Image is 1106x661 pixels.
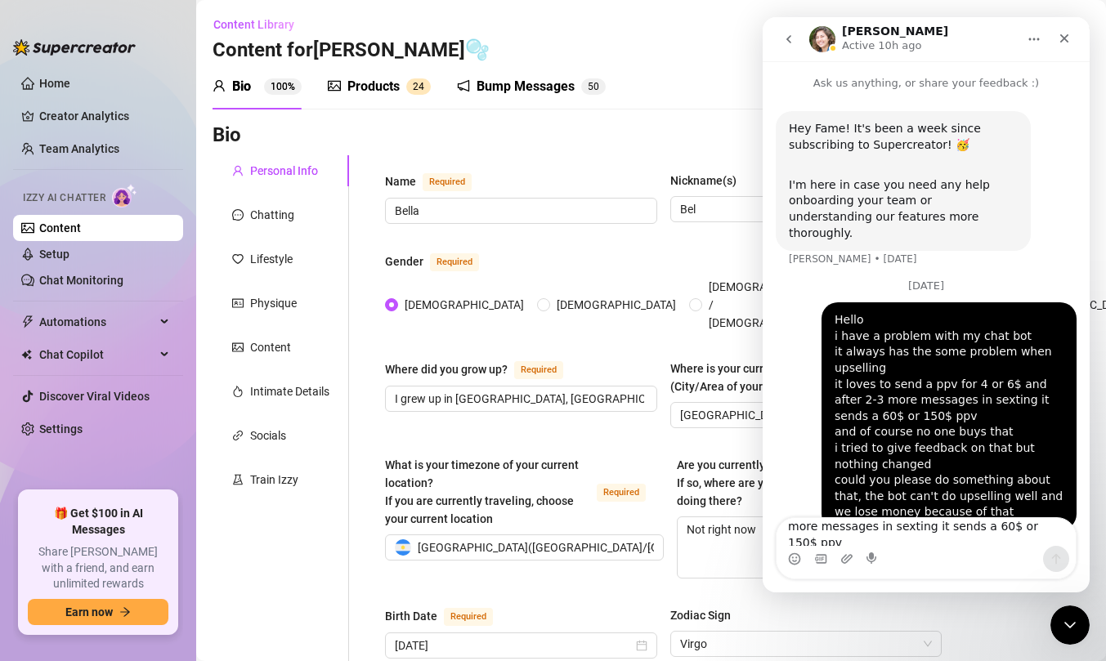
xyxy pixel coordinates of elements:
[250,294,297,312] div: Physique
[444,608,493,626] span: Required
[385,252,423,270] div: Gender
[385,252,497,271] label: Gender
[39,103,170,129] a: Creator Analytics
[588,81,593,92] span: 5
[702,278,835,332] span: [DEMOGRAPHIC_DATA] / [DEMOGRAPHIC_DATA]
[413,81,419,92] span: 2
[232,386,244,397] span: fire
[39,248,69,261] a: Setup
[250,250,293,268] div: Lifestyle
[670,360,869,395] div: Where is your current homebase? (City/Area of your home)
[763,17,1090,592] iframe: Intercom live chat
[232,253,244,265] span: heart
[39,342,155,368] span: Chat Copilot
[395,539,411,556] img: ar
[670,606,742,624] label: Zodiac Sign
[232,342,244,353] span: picture
[395,390,644,408] input: Where did you grow up?
[670,606,731,624] div: Zodiac Sign
[328,79,341,92] span: picture
[250,206,294,224] div: Chatting
[213,123,241,149] h3: Bio
[28,544,168,592] span: Share [PERSON_NAME] with a friend, and earn unlimited rewards
[395,202,644,220] input: Name
[250,338,291,356] div: Content
[385,172,490,191] label: Name
[395,636,633,654] input: Birth Date
[39,221,81,234] a: Content
[406,78,431,95] sup: 24
[112,184,137,208] img: AI Chatter
[597,484,646,502] span: Required
[385,607,437,625] div: Birth Date
[385,360,508,378] div: Where did you grow up?
[21,315,34,328] span: thunderbolt
[250,471,298,489] div: Train Izzy
[250,427,286,444] div: Socials
[28,599,168,625] button: Earn nowarrow-right
[213,18,294,31] span: Content Library
[213,79,226,92] span: user
[477,77,575,96] div: Bump Messages
[670,172,748,190] label: Nickname(s)
[419,81,424,92] span: 4
[39,422,83,435] a: Settings
[581,78,606,95] sup: 50
[232,209,244,221] span: message
[457,79,470,92] span: notification
[680,406,929,424] input: Where is your current homebase? (City/Area of your home)
[385,458,579,525] span: What is your timezone of your current location? If you are currently traveling, choose your curre...
[670,360,943,395] label: Where is your current homebase? (City/Area of your home)
[39,390,150,403] a: Discover Viral Videos
[39,309,155,335] span: Automations
[398,296,531,314] span: [DEMOGRAPHIC_DATA]
[418,535,835,560] span: [GEOGRAPHIC_DATA] ( [GEOGRAPHIC_DATA]/[GEOGRAPHIC_DATA]/Buenos_Aires )
[13,39,136,56] img: logo-BBDzfeDw.svg
[232,430,244,441] span: link
[385,172,416,190] div: Name
[23,190,105,206] span: Izzy AI Chatter
[39,274,123,287] a: Chat Monitoring
[232,165,244,176] span: user
[1050,605,1090,645] iframe: Intercom live chat
[423,173,472,191] span: Required
[65,605,113,619] span: Earn now
[678,517,942,578] textarea: Not right now
[232,474,244,485] span: experiment
[514,361,563,379] span: Required
[28,506,168,538] span: 🎁 Get $100 in AI Messages
[232,297,244,309] span: idcard
[21,349,32,360] img: Chat Copilot
[264,78,302,95] sup: 100%
[250,382,329,400] div: Intimate Details
[550,296,683,314] span: [DEMOGRAPHIC_DATA]
[670,172,737,190] div: Nickname(s)
[232,77,251,96] div: Bio
[213,11,307,38] button: Content Library
[39,77,70,90] a: Home
[39,142,119,155] a: Team Analytics
[677,458,902,507] span: Are you currently traveling? If so, where are you right now? what are you doing there?
[385,360,581,379] label: Where did you grow up?
[250,162,318,180] div: Personal Info
[119,606,131,618] span: arrow-right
